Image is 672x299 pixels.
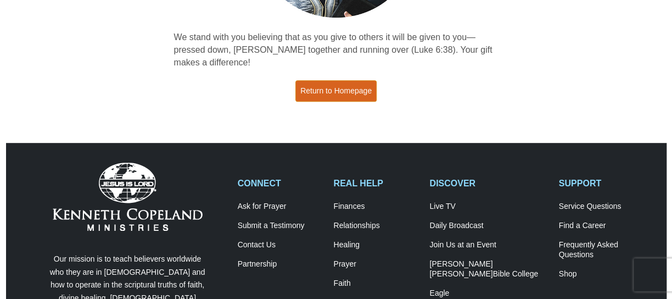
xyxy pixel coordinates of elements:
a: Contact Us [238,240,322,250]
a: Submit a Testimony [238,221,322,231]
a: Service Questions [559,202,643,212]
a: Shop [559,269,643,279]
a: Partnership [238,259,322,269]
a: Return to Homepage [295,80,377,102]
a: [PERSON_NAME] [PERSON_NAME]Bible College [429,259,547,279]
h2: SUPPORT [559,178,643,189]
a: Join Us at an Event [429,240,547,250]
a: Live TV [429,202,547,212]
h2: CONNECT [238,178,322,189]
a: Find a Career [559,221,643,231]
h2: DISCOVER [429,178,547,189]
h2: REAL HELP [333,178,418,189]
span: Bible College [492,269,538,278]
a: Daily Broadcast [429,221,547,231]
p: We stand with you believing that as you give to others it will be given to you—pressed down, [PER... [174,31,499,69]
a: Frequently AskedQuestions [559,240,643,260]
a: Prayer [333,259,418,269]
a: Relationships [333,221,418,231]
a: Ask for Prayer [238,202,322,212]
a: Faith [333,279,418,289]
img: Kenneth Copeland Ministries [53,163,203,231]
a: Finances [333,202,418,212]
a: Healing [333,240,418,250]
